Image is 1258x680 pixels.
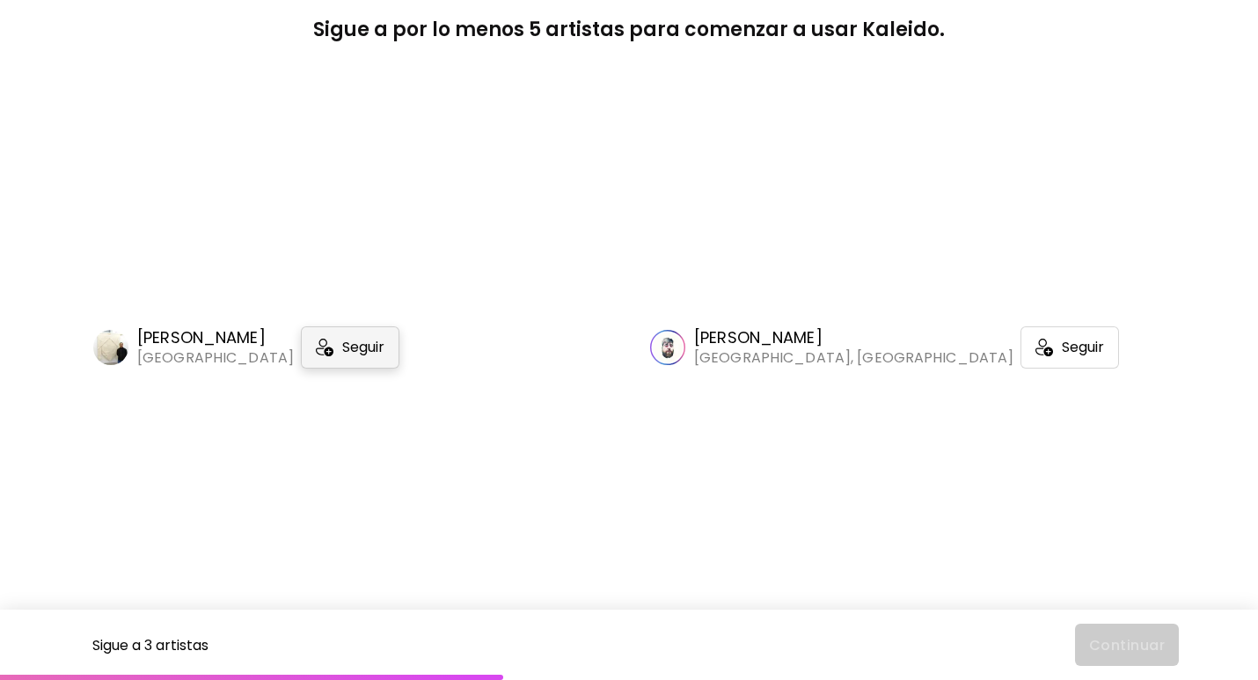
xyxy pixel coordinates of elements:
div: Seguir [301,326,399,369]
img: icon [1035,339,1053,356]
h6: [PERSON_NAME] [137,327,294,348]
span: Seguir [342,339,384,356]
img: icon [316,339,333,356]
h6: [GEOGRAPHIC_DATA] [137,348,294,368]
h6: [PERSON_NAME] [694,327,1013,348]
h6: [GEOGRAPHIC_DATA], [GEOGRAPHIC_DATA] [694,348,1013,368]
span: Seguir [1062,339,1104,356]
div: Seguir [1020,326,1119,369]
